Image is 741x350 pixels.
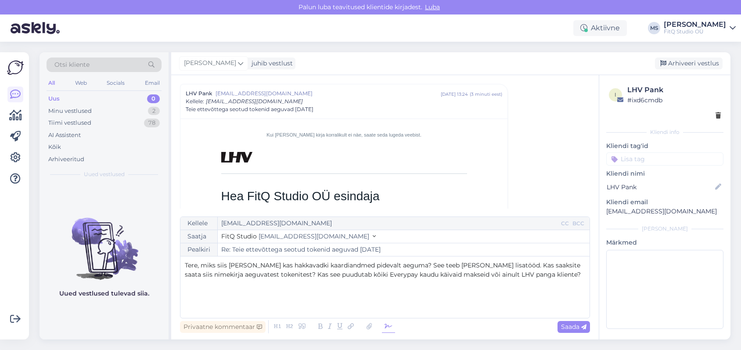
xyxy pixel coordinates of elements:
div: juhib vestlust [248,59,293,68]
div: ( 3 minuti eest ) [470,91,502,97]
button: FitQ Studio [EMAIL_ADDRESS][DOMAIN_NAME] [221,232,376,241]
div: FitQ Studio OÜ [664,28,726,35]
div: 78 [144,119,160,127]
span: Teie ettevõttega seotud tokenid aeguvad [DATE] [186,105,313,113]
div: 2 [148,107,160,115]
p: Kliendi email [606,198,723,207]
img: No chats [40,202,169,281]
input: Lisa tag [606,152,723,166]
span: [PERSON_NAME] [184,58,236,68]
div: Socials [105,77,126,89]
div: Email [143,77,162,89]
span: Kellele : [186,98,204,105]
span: Tere, miks siis [PERSON_NAME] kas hakkavadki kaardiandmed pidevalt aeguma? See teeb [PERSON_NAME]... [185,261,582,278]
span: Luba [422,3,442,11]
div: Kliendi info [606,128,723,136]
div: Pealkiri [180,243,218,256]
div: Uus [48,94,60,103]
div: CC [559,220,571,227]
input: Recepient... [218,217,559,230]
div: All [47,77,57,89]
p: Kliendi tag'id [606,141,723,151]
p: [EMAIL_ADDRESS][DOMAIN_NAME] [606,207,723,216]
div: BCC [571,220,586,227]
div: LHV Pank [627,85,721,95]
div: Arhiveeritud [48,155,84,164]
img: Askly Logo [7,59,24,76]
a: [PERSON_NAME]FitQ Studio OÜ [664,21,736,35]
h1: Hea FitQ Studio OÜ esindaja [221,190,467,203]
p: Uued vestlused tulevad siia. [59,289,149,298]
span: [EMAIL_ADDRESS][DOMAIN_NAME] [259,232,369,240]
span: Otsi kliente [54,60,90,69]
div: Arhiveeri vestlus [655,58,723,69]
input: Write subject here... [218,243,590,256]
div: 0 [147,94,160,103]
a: Kui [PERSON_NAME] kirja korralikult ei näe, saate seda lugeda veebist. [266,132,421,137]
span: i [615,91,616,98]
span: FitQ Studio [221,232,257,240]
div: Kõik [48,143,61,152]
div: Privaatne kommentaar [180,321,266,333]
div: [PERSON_NAME] [664,21,726,28]
div: Kellele [180,217,218,230]
div: [PERSON_NAME] [606,225,723,233]
span: LHV Pank [186,90,212,97]
span: Uued vestlused [84,170,125,178]
p: Kliendi nimi [606,169,723,178]
div: Saatja [180,230,218,243]
input: Lisa nimi [607,182,713,192]
div: MS [648,22,660,34]
p: Märkmed [606,238,723,247]
span: Saada [561,323,586,331]
div: # ixd6cmdb [627,95,721,105]
div: Minu vestlused [48,107,92,115]
div: [DATE] 13:24 [441,91,468,97]
span: [EMAIL_ADDRESS][DOMAIN_NAME] [206,98,303,105]
div: Web [73,77,89,89]
div: AI Assistent [48,131,81,140]
div: Tiimi vestlused [48,119,91,127]
div: Aktiivne [573,20,627,36]
span: [EMAIL_ADDRESS][DOMAIN_NAME] [216,90,441,97]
